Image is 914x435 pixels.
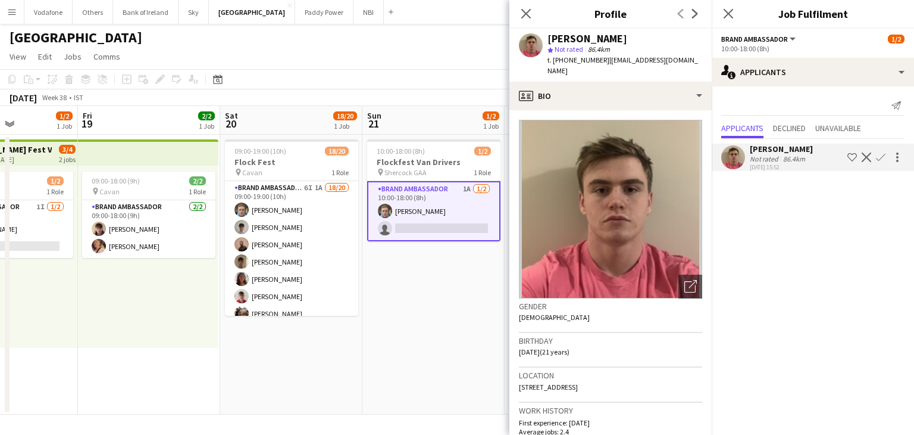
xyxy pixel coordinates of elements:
[712,6,914,21] h3: Job Fulfilment
[82,200,215,258] app-card-role: Brand Ambassador2/209:00-18:00 (9h)[PERSON_NAME][PERSON_NAME]
[353,1,384,24] button: NBI
[10,51,26,62] span: View
[519,418,702,427] p: First experience: [DATE]
[81,117,92,130] span: 19
[223,117,238,130] span: 20
[113,1,179,24] button: Bank of Ireland
[483,111,499,120] span: 1/2
[750,154,781,163] div: Not rated
[377,147,425,156] span: 10:00-18:00 (8h)
[10,92,37,104] div: [DATE]
[721,35,788,44] span: Brand Ambassador
[46,187,64,196] span: 1 Role
[508,117,525,130] span: 22
[547,55,698,75] span: | [EMAIL_ADDRESS][DOMAIN_NAME]
[325,147,349,156] span: 18/20
[547,55,609,64] span: t. [PHONE_NUMBER]
[888,35,904,44] span: 1/2
[721,35,797,44] button: Brand Ambassador
[519,335,702,346] h3: Birthday
[74,93,83,102] div: IST
[721,44,904,53] div: 10:00-18:00 (8h)
[24,1,73,24] button: Vodafone
[92,176,140,185] span: 09:00-18:00 (9h)
[38,51,52,62] span: Edit
[234,147,286,156] span: 09:00-19:00 (10h)
[367,110,381,121] span: Sun
[519,405,702,416] h3: Work history
[509,82,712,110] div: Bio
[815,124,861,132] span: Unavailable
[57,122,72,130] div: 1 Job
[64,51,82,62] span: Jobs
[199,122,214,130] div: 1 Job
[82,172,215,258] app-job-card: 09:00-18:00 (9h)2/2 Cavan1 RoleBrand Ambassador2/209:00-18:00 (9h)[PERSON_NAME][PERSON_NAME]
[474,168,491,177] span: 1 Role
[33,49,57,64] a: Edit
[384,168,427,177] span: Shercock GAA
[83,110,92,121] span: Fri
[47,176,64,185] span: 1/2
[331,168,349,177] span: 1 Role
[225,157,358,167] h3: Flock Fest
[750,163,813,171] div: [DATE] 15:52
[519,301,702,312] h3: Gender
[519,347,569,356] span: [DATE] (21 years)
[189,187,206,196] span: 1 Role
[93,51,120,62] span: Comms
[333,111,357,120] span: 18/20
[59,154,76,164] div: 2 jobs
[367,157,500,167] h3: Flockfest Van Drivers
[365,117,381,130] span: 21
[295,1,353,24] button: Paddy Power
[519,120,702,299] img: Crew avatar or photo
[509,6,712,21] h3: Profile
[56,111,73,120] span: 1/2
[773,124,806,132] span: Declined
[678,275,702,299] div: Open photos pop-in
[586,45,612,54] span: 86.4km
[474,147,491,156] span: 1/2
[721,124,763,132] span: Applicants
[712,58,914,86] div: Applicants
[39,93,69,102] span: Week 38
[10,29,142,46] h1: [GEOGRAPHIC_DATA]
[59,49,86,64] a: Jobs
[367,139,500,241] app-job-card: 10:00-18:00 (8h)1/2Flockfest Van Drivers Shercock GAA1 RoleBrand Ambassador1A1/210:00-18:00 (8h)[...
[73,1,113,24] button: Others
[334,122,356,130] div: 1 Job
[179,1,209,24] button: Sky
[519,383,578,392] span: [STREET_ADDRESS]
[547,33,627,44] div: [PERSON_NAME]
[59,145,76,154] span: 3/4
[483,122,499,130] div: 1 Job
[242,168,262,177] span: Cavan
[5,49,31,64] a: View
[555,45,583,54] span: Not rated
[519,370,702,381] h3: Location
[367,181,500,241] app-card-role: Brand Ambassador1A1/210:00-18:00 (8h)[PERSON_NAME]
[198,111,215,120] span: 2/2
[225,110,238,121] span: Sat
[750,144,813,154] div: [PERSON_NAME]
[189,176,206,185] span: 2/2
[209,1,295,24] button: [GEOGRAPHIC_DATA]
[781,154,807,163] div: 86.4km
[519,313,590,322] span: [DEMOGRAPHIC_DATA]
[89,49,125,64] a: Comms
[99,187,120,196] span: Cavan
[225,139,358,316] app-job-card: 09:00-19:00 (10h)18/20Flock Fest Cavan1 RoleBrand Ambassador6I1A18/2009:00-19:00 (10h)[PERSON_NAM...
